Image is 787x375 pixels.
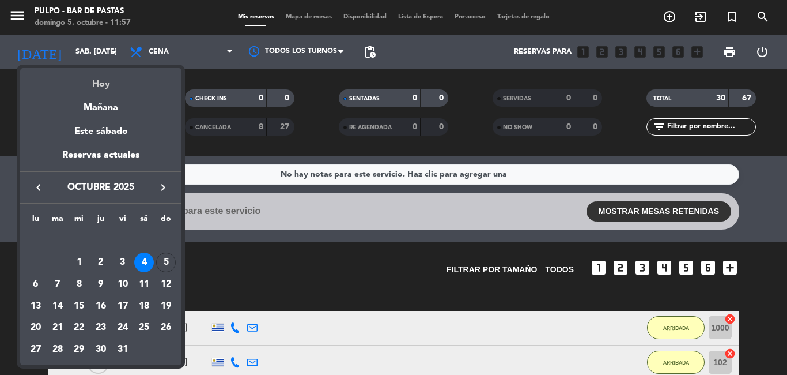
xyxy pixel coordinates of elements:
[28,180,49,195] button: keyboard_arrow_left
[134,297,154,316] div: 18
[156,297,176,316] div: 19
[90,252,112,274] td: 2 de octubre de 2025
[47,273,69,295] td: 7 de octubre de 2025
[90,273,112,295] td: 9 de octubre de 2025
[25,317,47,339] td: 20 de octubre de 2025
[134,212,156,230] th: sábado
[26,318,46,338] div: 20
[112,252,134,274] td: 3 de octubre de 2025
[112,273,134,295] td: 10 de octubre de 2025
[20,148,181,171] div: Reservas actuales
[91,275,111,294] div: 9
[113,253,133,272] div: 3
[153,180,173,195] button: keyboard_arrow_right
[68,273,90,295] td: 8 de octubre de 2025
[49,180,153,195] span: octubre 2025
[68,317,90,339] td: 22 de octubre de 2025
[112,212,134,230] th: viernes
[47,339,69,361] td: 28 de octubre de 2025
[32,181,46,194] i: keyboard_arrow_left
[112,339,134,361] td: 31 de octubre de 2025
[47,295,69,317] td: 14 de octubre de 2025
[69,275,89,294] div: 8
[91,297,111,316] div: 16
[47,317,69,339] td: 21 de octubre de 2025
[68,295,90,317] td: 15 de octubre de 2025
[134,273,156,295] td: 11 de octubre de 2025
[155,273,177,295] td: 12 de octubre de 2025
[156,318,176,338] div: 26
[25,295,47,317] td: 13 de octubre de 2025
[25,212,47,230] th: lunes
[25,230,177,252] td: OCT.
[134,275,154,294] div: 11
[156,253,176,272] div: 5
[90,339,112,361] td: 30 de octubre de 2025
[90,212,112,230] th: jueves
[155,212,177,230] th: domingo
[69,318,89,338] div: 22
[68,252,90,274] td: 1 de octubre de 2025
[26,340,46,359] div: 27
[69,297,89,316] div: 15
[113,275,133,294] div: 10
[134,295,156,317] td: 18 de octubre de 2025
[134,253,154,272] div: 4
[48,340,67,359] div: 28
[113,318,133,338] div: 24
[134,252,156,274] td: 4 de octubre de 2025
[48,318,67,338] div: 21
[112,317,134,339] td: 24 de octubre de 2025
[134,317,156,339] td: 25 de octubre de 2025
[20,115,181,148] div: Este sábado
[134,318,154,338] div: 25
[26,275,46,294] div: 6
[20,68,181,92] div: Hoy
[48,297,67,316] div: 14
[91,253,111,272] div: 2
[113,340,133,359] div: 31
[25,273,47,295] td: 6 de octubre de 2025
[156,275,176,294] div: 12
[47,212,69,230] th: martes
[155,295,177,317] td: 19 de octubre de 2025
[26,297,46,316] div: 13
[68,212,90,230] th: miércoles
[48,275,67,294] div: 7
[91,318,111,338] div: 23
[155,317,177,339] td: 26 de octubre de 2025
[156,181,170,194] i: keyboard_arrow_right
[155,252,177,274] td: 5 de octubre de 2025
[90,317,112,339] td: 23 de octubre de 2025
[20,92,181,115] div: Mañana
[91,340,111,359] div: 30
[112,295,134,317] td: 17 de octubre de 2025
[25,339,47,361] td: 27 de octubre de 2025
[90,295,112,317] td: 16 de octubre de 2025
[68,339,90,361] td: 29 de octubre de 2025
[113,297,133,316] div: 17
[69,340,89,359] div: 29
[69,253,89,272] div: 1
